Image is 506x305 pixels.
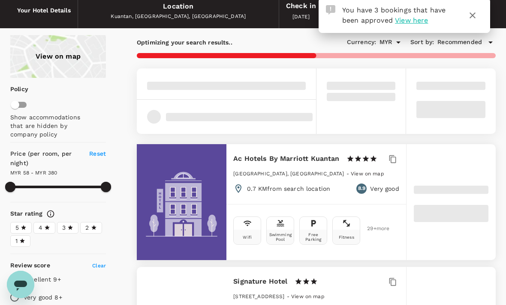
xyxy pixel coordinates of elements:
p: Very good 8+ [24,293,62,302]
span: [STREET_ADDRESS] [233,293,284,299]
span: 8.9 [358,184,365,193]
p: Excellent 9+ [24,275,61,284]
h6: Your Hotel Details [17,6,71,15]
span: Clear [92,263,106,269]
span: 2 [85,223,89,232]
h6: Signature Hotel [233,275,287,287]
span: 5 [15,223,19,232]
span: View on map [351,171,384,177]
a: View on map [291,293,325,299]
a: View on map [10,35,106,78]
p: Very good [370,184,399,193]
span: View on map [291,293,325,299]
span: 3 [62,223,66,232]
span: Recommended [437,38,482,47]
a: View on map [351,170,384,177]
span: 1 [15,237,18,246]
h6: Star rating [10,209,43,219]
span: [GEOGRAPHIC_DATA], [GEOGRAPHIC_DATA] [233,171,344,177]
span: - [287,293,291,299]
p: Policy [10,85,15,93]
p: Show accommodations that are hidden by company policy [10,113,86,139]
span: View here [395,16,428,24]
img: Approval [326,5,335,15]
div: Wifi [243,235,252,240]
h6: Price (per room, per night) [10,149,82,168]
div: Kuantan, [GEOGRAPHIC_DATA], [GEOGRAPHIC_DATA] [85,12,272,21]
p: 0.7 KM from search location [247,184,330,193]
div: Location [163,0,193,12]
span: 4 [39,223,42,232]
h6: Sort by : [410,38,434,47]
div: Fitness [339,235,354,240]
span: - [346,171,351,177]
button: Open [392,36,404,48]
div: Free Parking [301,232,325,242]
div: Swimming Pool [268,232,292,242]
h6: Ac Hotels By Marriott Kuantan [233,153,339,165]
span: MYR 58 - MYR 380 [10,170,57,176]
h6: Review score [10,261,50,270]
svg: Star ratings are awarded to properties to represent the quality of services, facilities, and amen... [46,210,55,218]
span: 29 + more [367,226,380,231]
iframe: Button to launch messaging window [7,271,34,298]
span: You have 3 bookings that have been approved [342,6,446,24]
span: [DATE] [292,14,310,20]
span: Reset [89,150,106,157]
p: Optimizing your search results.. [137,38,232,47]
h6: Currency : [347,38,376,47]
